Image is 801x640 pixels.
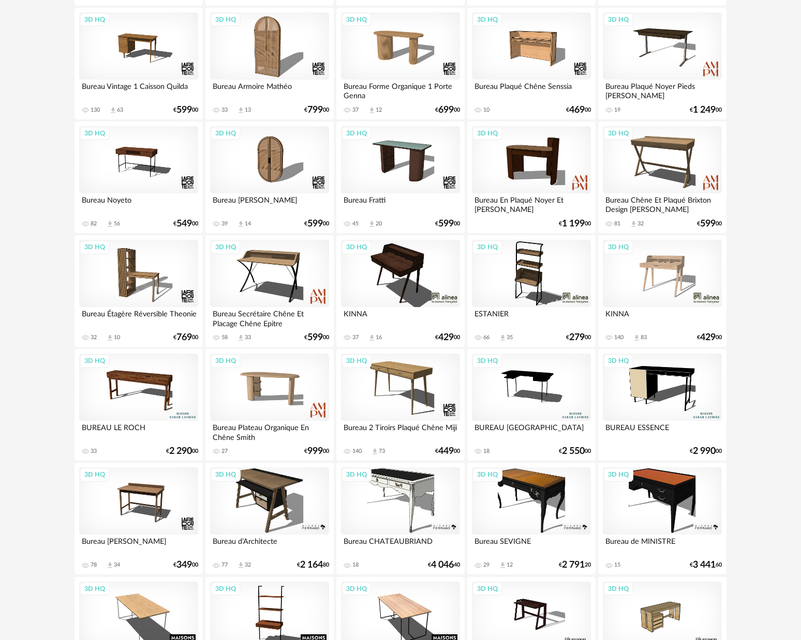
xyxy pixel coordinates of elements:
div: € 00 [697,220,722,227]
div: € 00 [559,448,591,455]
div: 3D HQ [472,13,502,26]
span: Download icon [106,561,114,569]
a: 3D HQ Bureau SEVIGNE 29 Download icon 12 €2 79120 [467,463,596,574]
a: 3D HQ BUREAU ESSENCE €2 99000 [598,349,726,461]
div: € 00 [435,334,460,341]
span: Download icon [368,220,376,228]
div: Bureau CHATEAUBRIAND [341,535,460,555]
div: € 00 [173,561,198,569]
span: 3 441 [693,561,716,569]
a: 3D HQ Bureau CHATEAUBRIAND 18 €4 04640 [336,463,465,574]
a: 3D HQ Bureau Vintage 1 Caisson Quilda 130 Download icon 63 €59900 [75,8,203,119]
a: 3D HQ Bureau Noyeto 82 Download icon 56 €54900 [75,121,203,233]
div: 32 [245,561,251,569]
div: 3D HQ [342,354,372,368]
div: 3D HQ [472,582,502,596]
div: Bureau de MINISTRE [603,535,722,555]
div: BUREAU ESSENCE [603,421,722,441]
div: 37 [352,334,359,341]
div: 3D HQ [211,127,241,140]
div: 3D HQ [80,468,110,481]
div: Bureau [PERSON_NAME] [210,193,329,214]
div: 82 [91,220,97,227]
span: 2 550 [562,448,585,455]
span: 349 [176,561,192,569]
div: 20 [376,220,382,227]
div: € 60 [690,561,722,569]
div: Bureau Secrétaire Chêne Et Placage Chêne Epitre [210,307,329,328]
a: 3D HQ Bureau En Plaqué Noyer Et [PERSON_NAME] €1 19900 [467,121,596,233]
a: 3D HQ Bureau 2 Tiroirs Plaqué Chêne Miji 140 Download icon 73 €44900 [336,349,465,461]
span: Download icon [237,334,245,342]
div: Bureau Fratti [341,193,460,214]
div: 19 [614,106,620,114]
a: 3D HQ Bureau Fratti 45 Download icon 20 €59900 [336,121,465,233]
div: 32 [637,220,644,227]
div: 32 [91,334,97,341]
div: 33 [245,334,251,341]
div: KINNA [603,307,722,328]
div: Bureau Noyeto [79,193,198,214]
div: 3D HQ [603,354,633,368]
div: Bureau Armoire Mathéo [210,80,329,100]
div: € 00 [173,220,198,227]
span: Download icon [368,106,376,114]
div: BUREAU [GEOGRAPHIC_DATA] [472,421,591,441]
div: 12 [507,561,513,569]
span: Download icon [237,561,245,569]
span: Download icon [237,106,245,114]
span: 549 [176,220,192,227]
a: 3D HQ Bureau Forme Organique 1 Porte Genna 37 Download icon 12 €69900 [336,8,465,119]
div: 18 [352,561,359,569]
div: 3D HQ [211,240,241,254]
div: € 00 [435,106,460,114]
span: 599 [307,334,323,341]
div: 3D HQ [342,468,372,481]
div: 33 [221,106,228,114]
a: 3D HQ ESTANIER 66 Download icon 35 €27900 [467,235,596,347]
span: 599 [176,106,192,114]
div: 3D HQ [211,354,241,368]
div: 35 [507,334,513,341]
div: 3D HQ [603,127,633,140]
div: € 00 [304,220,329,227]
div: 3D HQ [342,13,372,26]
a: 3D HQ Bureau Armoire Mathéo 33 Download icon 13 €79900 [205,8,334,119]
span: Download icon [368,334,376,342]
span: 999 [307,448,323,455]
div: 78 [91,561,97,569]
span: Download icon [237,220,245,228]
div: 33 [91,448,97,455]
div: 3D HQ [80,13,110,26]
span: 599 [438,220,454,227]
div: Bureau Chêne Et Plaqué Brixton Design [PERSON_NAME] [603,193,722,214]
a: 3D HQ Bureau Plaqué Chêne Senssia 10 €46900 [467,8,596,119]
div: € 00 [690,448,722,455]
div: 63 [117,106,123,114]
span: 2 164 [300,561,323,569]
div: 12 [376,106,382,114]
a: 3D HQ BUREAU LE ROCH 33 €2 29000 [75,349,203,461]
span: 4 046 [431,561,454,569]
div: 3D HQ [472,468,502,481]
div: 14 [245,220,251,227]
div: Bureau Forme Organique 1 Porte Genna [341,80,460,100]
div: 130 [91,106,100,114]
a: 3D HQ KINNA 140 Download icon 83 €42900 [598,235,726,347]
div: 39 [221,220,228,227]
div: Bureau Vintage 1 Caisson Quilda [79,80,198,100]
div: € 80 [297,561,329,569]
div: € 00 [166,448,198,455]
a: 3D HQ Bureau Secrétaire Chêne Et Placage Chêne Epitre 58 Download icon 33 €59900 [205,235,334,347]
span: Download icon [630,220,637,228]
div: 66 [483,334,490,341]
span: 429 [700,334,716,341]
div: 3D HQ [603,468,633,481]
div: 10 [483,106,490,114]
div: 27 [221,448,228,455]
a: 3D HQ BUREAU [GEOGRAPHIC_DATA] 18 €2 55000 [467,349,596,461]
div: 3D HQ [603,240,633,254]
span: 1 249 [693,106,716,114]
span: Download icon [499,334,507,342]
div: 58 [221,334,228,341]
